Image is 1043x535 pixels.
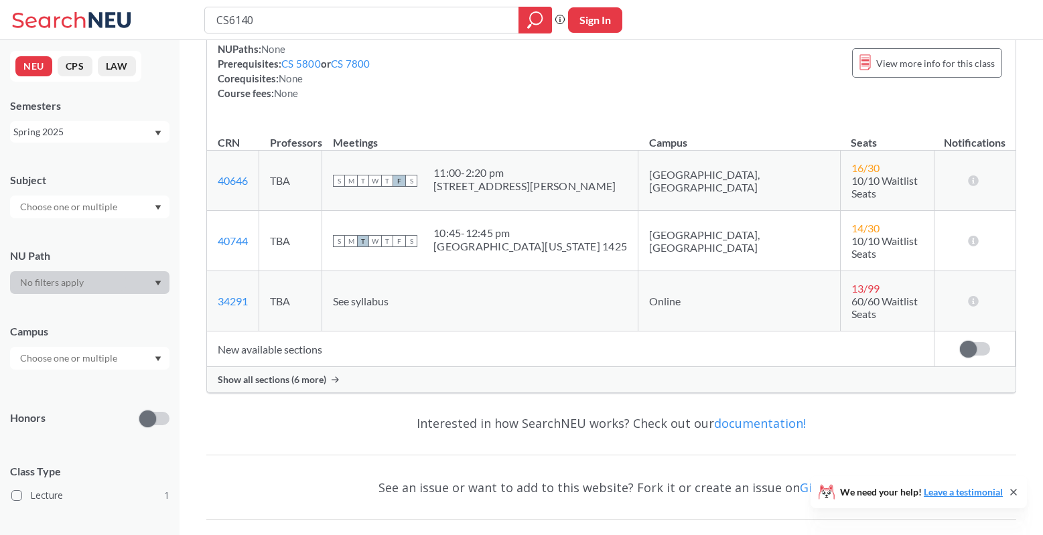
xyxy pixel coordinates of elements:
[155,281,161,286] svg: Dropdown arrow
[215,9,509,31] input: Class, professor, course number, "phrase"
[261,43,285,55] span: None
[433,226,627,240] div: 10:45 - 12:45 pm
[218,295,248,307] a: 34291
[800,479,841,495] a: GitHub
[10,464,169,479] span: Class Type
[10,196,169,218] div: Dropdown arrow
[15,56,52,76] button: NEU
[218,135,240,150] div: CRN
[851,282,880,295] span: 13 / 99
[13,199,126,215] input: Choose one or multiple
[345,175,357,187] span: M
[840,122,934,151] th: Seats
[851,222,880,234] span: 14 / 30
[155,356,161,362] svg: Dropdown arrow
[433,179,616,193] div: [STREET_ADDRESS][PERSON_NAME]
[381,235,393,247] span: T
[281,58,321,70] a: CS 5800
[322,122,638,151] th: Meetings
[10,121,169,143] div: Spring 2025Dropdown arrow
[155,131,161,136] svg: Dropdown arrow
[638,271,841,331] td: Online
[10,248,169,263] div: NU Path
[876,55,995,72] span: View more info for this class
[10,98,169,113] div: Semesters
[98,56,136,76] button: LAW
[155,205,161,210] svg: Dropdown arrow
[568,7,622,33] button: Sign In
[10,347,169,370] div: Dropdown arrow
[207,331,934,367] td: New available sections
[433,240,627,253] div: [GEOGRAPHIC_DATA][US_STATE] 1425
[259,211,322,271] td: TBA
[851,174,918,200] span: 10/10 Waitlist Seats
[369,175,381,187] span: W
[357,235,369,247] span: T
[405,235,417,247] span: S
[207,367,1016,392] div: Show all sections (6 more)
[259,271,322,331] td: TBA
[518,7,552,33] div: magnifying glass
[164,488,169,503] span: 1
[279,72,303,84] span: None
[393,235,405,247] span: F
[851,161,880,174] span: 16 / 30
[10,173,169,187] div: Subject
[206,468,1016,507] div: See an issue or want to add to this website? Fork it or create an issue on .
[714,415,806,431] a: documentation!
[11,487,169,504] label: Lecture
[218,174,248,187] a: 40646
[10,324,169,339] div: Campus
[218,42,370,100] div: NUPaths: Prerequisites: or Corequisites: Course fees:
[638,122,841,151] th: Campus
[259,151,322,211] td: TBA
[331,58,370,70] a: CS 7800
[934,122,1016,151] th: Notifications
[851,295,918,320] span: 60/60 Waitlist Seats
[333,235,345,247] span: S
[527,11,543,29] svg: magnifying glass
[345,235,357,247] span: M
[851,234,918,260] span: 10/10 Waitlist Seats
[369,235,381,247] span: W
[433,166,616,179] div: 11:00 - 2:20 pm
[218,374,326,386] span: Show all sections (6 more)
[10,271,169,294] div: Dropdown arrow
[924,486,1003,498] a: Leave a testimonial
[357,175,369,187] span: T
[274,87,298,99] span: None
[393,175,405,187] span: F
[218,234,248,247] a: 40744
[13,125,153,139] div: Spring 2025
[405,175,417,187] span: S
[259,122,322,151] th: Professors
[333,175,345,187] span: S
[840,487,1003,497] span: We need your help!
[638,211,841,271] td: [GEOGRAPHIC_DATA], [GEOGRAPHIC_DATA]
[13,350,126,366] input: Choose one or multiple
[638,151,841,211] td: [GEOGRAPHIC_DATA], [GEOGRAPHIC_DATA]
[381,175,393,187] span: T
[58,56,92,76] button: CPS
[206,404,1016,443] div: Interested in how SearchNEU works? Check out our
[333,295,389,307] span: See syllabus
[10,410,46,426] p: Honors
